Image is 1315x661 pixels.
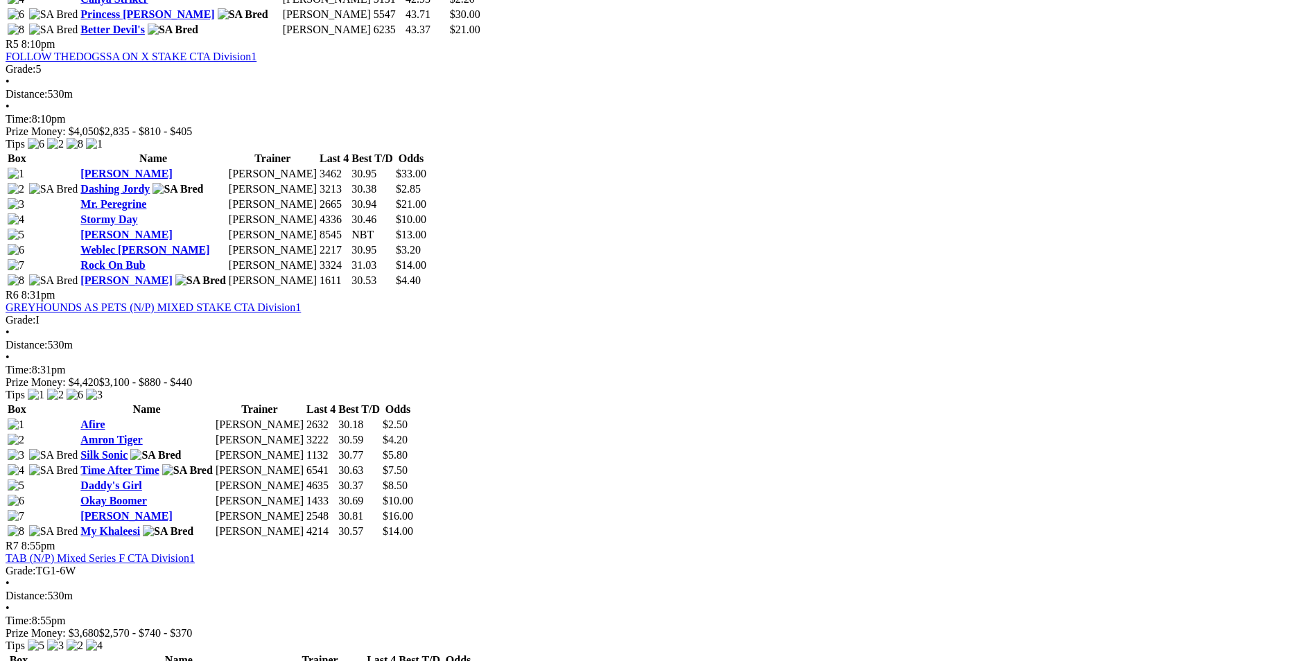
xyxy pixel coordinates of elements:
[8,229,24,241] img: 5
[80,510,172,522] a: [PERSON_NAME]
[86,138,103,150] img: 1
[28,138,44,150] img: 6
[215,525,304,538] td: [PERSON_NAME]
[8,8,24,21] img: 6
[215,448,304,462] td: [PERSON_NAME]
[6,364,32,376] span: Time:
[351,274,394,288] td: 30.53
[8,198,24,211] img: 3
[148,24,198,36] img: SA Bred
[306,403,336,416] th: Last 4
[228,152,317,166] th: Trainer
[8,259,24,272] img: 7
[6,565,1309,577] div: TG1-6W
[319,152,349,166] th: Last 4
[6,590,1309,602] div: 530m
[6,364,1309,376] div: 8:31pm
[383,479,408,491] span: $8.50
[319,228,349,242] td: 8545
[6,138,25,150] span: Tips
[8,418,24,431] img: 1
[338,448,381,462] td: 30.77
[29,274,78,287] img: SA Bred
[8,24,24,36] img: 8
[215,418,304,432] td: [PERSON_NAME]
[6,113,1309,125] div: 8:10pm
[175,274,226,287] img: SA Bred
[396,198,426,210] span: $21.00
[29,24,78,36] img: SA Bred
[215,509,304,523] td: [PERSON_NAME]
[21,540,55,552] span: 8:55pm
[47,389,64,401] img: 2
[396,229,426,240] span: $13.00
[8,213,24,226] img: 4
[373,8,403,21] td: 5547
[405,23,448,37] td: 43.37
[351,182,394,196] td: 30.38
[6,565,36,576] span: Grade:
[383,418,408,430] span: $2.50
[373,23,403,37] td: 6235
[306,418,336,432] td: 2632
[306,525,336,538] td: 4214
[80,479,141,491] a: Daddy's Girl
[86,640,103,652] img: 4
[130,449,181,461] img: SA Bred
[21,289,55,301] span: 8:31pm
[306,433,336,447] td: 3222
[6,552,195,564] a: TAB (N/P) Mixed Series F CTA Division1
[8,168,24,180] img: 1
[6,577,10,589] span: •
[8,183,24,195] img: 2
[319,213,349,227] td: 4336
[6,100,10,112] span: •
[338,403,381,416] th: Best T/D
[67,640,83,652] img: 2
[338,479,381,493] td: 30.37
[396,168,426,179] span: $33.00
[6,314,36,326] span: Grade:
[395,152,427,166] th: Odds
[319,197,349,211] td: 2665
[306,494,336,508] td: 1433
[6,326,10,338] span: •
[6,339,47,351] span: Distance:
[383,525,413,537] span: $14.00
[383,510,413,522] span: $16.00
[80,183,150,195] a: Dashing Jordy
[80,168,172,179] a: [PERSON_NAME]
[228,197,317,211] td: [PERSON_NAME]
[8,244,24,256] img: 6
[8,510,24,522] img: 7
[351,152,394,166] th: Best T/D
[29,183,78,195] img: SA Bred
[228,243,317,257] td: [PERSON_NAME]
[306,448,336,462] td: 1132
[80,403,214,416] th: Name
[29,464,78,477] img: SA Bred
[86,389,103,401] img: 3
[6,590,47,601] span: Distance:
[99,125,193,137] span: $2,835 - $810 - $405
[338,418,381,432] td: 30.18
[8,449,24,461] img: 3
[215,464,304,477] td: [PERSON_NAME]
[351,258,394,272] td: 31.03
[6,88,1309,100] div: 530m
[80,24,145,35] a: Better Devil's
[8,464,24,477] img: 4
[80,274,172,286] a: [PERSON_NAME]
[6,640,25,651] span: Tips
[228,258,317,272] td: [PERSON_NAME]
[215,494,304,508] td: [PERSON_NAME]
[80,525,140,537] a: My Khaleesi
[47,640,64,652] img: 3
[80,244,209,256] a: Weblec [PERSON_NAME]
[383,434,408,446] span: $4.20
[6,88,47,100] span: Distance:
[319,274,349,288] td: 1611
[99,376,193,388] span: $3,100 - $880 - $440
[29,8,78,21] img: SA Bred
[6,351,10,363] span: •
